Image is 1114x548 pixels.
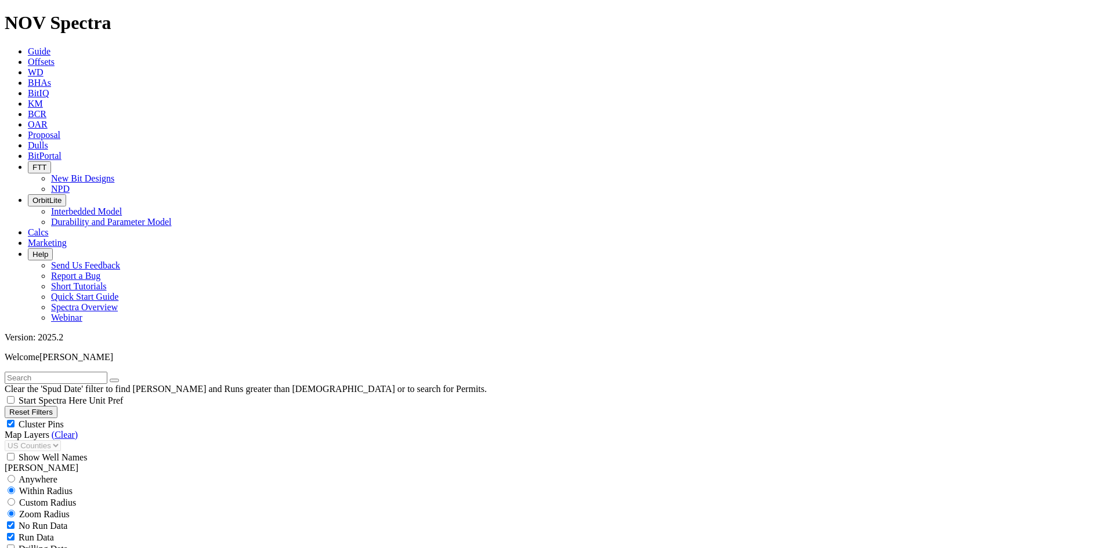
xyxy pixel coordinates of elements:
[19,419,64,429] span: Cluster Pins
[5,372,107,384] input: Search
[28,238,67,248] a: Marketing
[89,395,123,405] span: Unit Pref
[28,248,53,260] button: Help
[32,163,46,172] span: FTT
[51,271,100,281] a: Report a Bug
[51,281,107,291] a: Short Tutorials
[19,395,86,405] span: Start Spectra Here
[51,206,122,216] a: Interbedded Model
[7,396,15,404] input: Start Spectra Here
[5,463,1109,473] div: [PERSON_NAME]
[28,88,49,98] a: BitIQ
[19,498,76,507] span: Custom Radius
[28,161,51,173] button: FTT
[28,109,46,119] a: BCR
[51,260,120,270] a: Send Us Feedback
[19,486,73,496] span: Within Radius
[51,184,70,194] a: NPD
[5,12,1109,34] h1: NOV Spectra
[28,227,49,237] a: Calcs
[5,352,1109,362] p: Welcome
[28,140,48,150] a: Dulls
[5,430,49,440] span: Map Layers
[51,313,82,322] a: Webinar
[5,332,1109,343] div: Version: 2025.2
[52,430,78,440] a: (Clear)
[28,99,43,108] a: KM
[28,119,48,129] a: OAR
[19,532,54,542] span: Run Data
[28,46,50,56] a: Guide
[51,217,172,227] a: Durability and Parameter Model
[51,302,118,312] a: Spectra Overview
[32,250,48,259] span: Help
[5,384,487,394] span: Clear the 'Spud Date' filter to find [PERSON_NAME] and Runs greater than [DEMOGRAPHIC_DATA] or to...
[19,521,67,531] span: No Run Data
[51,173,114,183] a: New Bit Designs
[5,406,57,418] button: Reset Filters
[51,292,118,302] a: Quick Start Guide
[32,196,62,205] span: OrbitLite
[28,151,62,161] a: BitPortal
[19,474,57,484] span: Anywhere
[28,78,51,88] a: BHAs
[28,130,60,140] a: Proposal
[28,57,55,67] a: Offsets
[28,194,66,206] button: OrbitLite
[19,452,87,462] span: Show Well Names
[39,352,113,362] span: [PERSON_NAME]
[28,67,44,77] a: WD
[19,509,70,519] span: Zoom Radius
